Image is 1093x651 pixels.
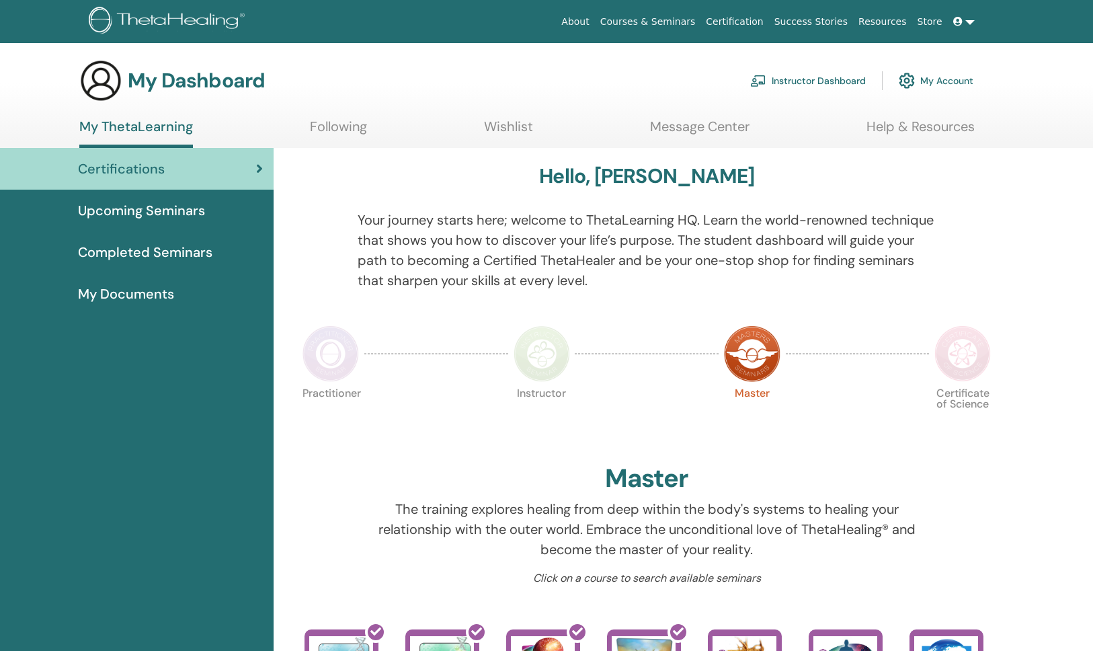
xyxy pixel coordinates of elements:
[358,570,936,586] p: Click on a course to search available seminars
[514,325,570,382] img: Instructor
[769,9,853,34] a: Success Stories
[539,164,754,188] h3: Hello, [PERSON_NAME]
[79,59,122,102] img: generic-user-icon.jpg
[358,210,936,291] p: Your journey starts here; welcome to ThetaLearning HQ. Learn the world-renowned technique that sh...
[750,75,766,87] img: chalkboard-teacher.svg
[310,118,367,145] a: Following
[78,200,205,221] span: Upcoming Seminars
[650,118,750,145] a: Message Center
[605,463,688,494] h2: Master
[514,388,570,445] p: Instructor
[700,9,768,34] a: Certification
[724,388,780,445] p: Master
[484,118,533,145] a: Wishlist
[78,284,174,304] span: My Documents
[853,9,912,34] a: Resources
[750,66,866,95] a: Instructor Dashboard
[89,7,249,37] img: logo.png
[358,499,936,560] p: The training explores healing from deep within the body's systems to healing your relationship wi...
[595,9,701,34] a: Courses & Seminars
[78,242,212,262] span: Completed Seminars
[934,325,991,382] img: Certificate of Science
[302,325,359,382] img: Practitioner
[128,69,265,93] h3: My Dashboard
[866,118,975,145] a: Help & Resources
[899,66,973,95] a: My Account
[899,69,915,92] img: cog.svg
[934,388,991,445] p: Certificate of Science
[302,388,359,445] p: Practitioner
[79,118,193,148] a: My ThetaLearning
[724,325,780,382] img: Master
[912,9,948,34] a: Store
[556,9,594,34] a: About
[78,159,165,179] span: Certifications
